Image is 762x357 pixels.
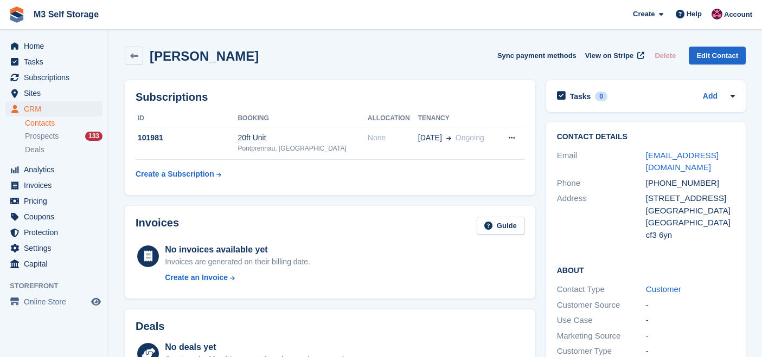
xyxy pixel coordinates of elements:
h2: Tasks [570,92,591,101]
a: Create a Subscription [136,164,221,184]
div: Customer Source [557,299,646,311]
div: Use Case [557,314,646,327]
span: Storefront [10,281,108,291]
span: Protection [24,225,89,240]
a: menu [5,101,103,116]
div: 20ft Unit [238,132,367,144]
a: M3 Self Storage [29,5,103,23]
div: 133 [85,132,103,141]
span: Account [724,9,752,20]
h2: [PERSON_NAME] [150,49,259,63]
div: Invoices are generated on their billing date. [165,256,310,268]
h2: Contact Details [557,133,735,141]
a: Preview store [89,295,103,308]
a: Customer [646,284,681,294]
a: View on Stripe [581,47,646,64]
div: [GEOGRAPHIC_DATA] [646,217,735,229]
span: Subscriptions [24,70,89,85]
span: Invoices [24,178,89,193]
a: Add [703,90,718,103]
a: Guide [477,217,524,235]
h2: Subscriptions [136,91,524,103]
a: menu [5,256,103,271]
a: Prospects 133 [25,131,103,142]
div: cf3 6yn [646,229,735,242]
span: Online Store [24,294,89,309]
a: menu [5,70,103,85]
h2: Invoices [136,217,179,235]
h2: About [557,264,735,275]
th: Tenancy [418,110,497,127]
span: CRM [24,101,89,116]
a: Create an Invoice [165,272,310,283]
div: No invoices available yet [165,243,310,256]
span: Analytics [24,162,89,177]
a: Contacts [25,118,103,128]
a: menu [5,294,103,309]
a: menu [5,225,103,240]
a: menu [5,193,103,209]
div: 0 [595,92,607,101]
div: No deals yet [165,341,392,354]
span: Sites [24,86,89,101]
span: Pricing [24,193,89,209]
div: Phone [557,177,646,190]
a: Edit Contact [689,47,746,64]
a: menu [5,241,103,256]
h2: Deals [136,320,164,333]
div: None [368,132,418,144]
div: Address [557,192,646,241]
span: Help [687,9,702,20]
div: - [646,299,735,311]
span: Ongoing [456,133,484,142]
button: Delete [650,47,680,64]
a: menu [5,38,103,54]
th: ID [136,110,238,127]
div: - [646,314,735,327]
span: Prospects [25,131,59,141]
div: [STREET_ADDRESS] [646,192,735,205]
span: Create [633,9,655,20]
a: menu [5,54,103,69]
div: Create an Invoice [165,272,228,283]
span: Settings [24,241,89,256]
img: stora-icon-8386f47178a22dfd0bd8f6a31ec36ba5ce8667c1dd55bd0f319d3a0aa187defe.svg [9,7,25,23]
th: Booking [238,110,367,127]
span: Deals [25,145,44,155]
button: Sync payment methods [497,47,577,64]
span: Capital [24,256,89,271]
span: Home [24,38,89,54]
div: [GEOGRAPHIC_DATA] [646,205,735,217]
div: Create a Subscription [136,168,214,180]
div: [PHONE_NUMBER] [646,177,735,190]
a: menu [5,86,103,101]
div: Email [557,150,646,174]
a: [EMAIL_ADDRESS][DOMAIN_NAME] [646,151,719,172]
a: Deals [25,144,103,155]
span: View on Stripe [585,50,633,61]
div: 101981 [136,132,238,144]
a: menu [5,162,103,177]
div: Pontprennau, [GEOGRAPHIC_DATA] [238,144,367,153]
a: menu [5,178,103,193]
span: Coupons [24,209,89,224]
span: Tasks [24,54,89,69]
span: [DATE] [418,132,442,144]
div: - [646,330,735,342]
div: Contact Type [557,283,646,296]
div: Marketing Source [557,330,646,342]
th: Allocation [368,110,418,127]
a: menu [5,209,103,224]
img: Nick Jones [712,9,722,20]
